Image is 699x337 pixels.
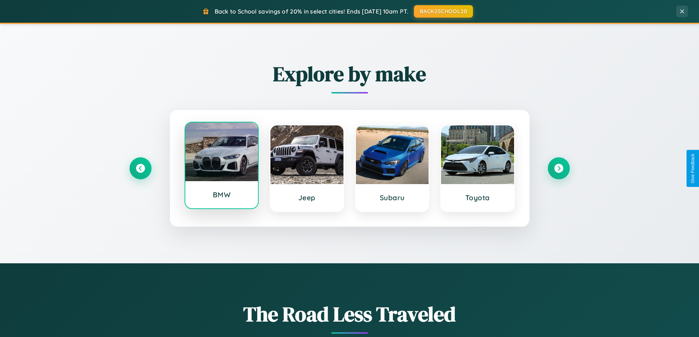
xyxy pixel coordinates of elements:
[130,60,570,88] h2: Explore by make
[448,193,507,202] h3: Toyota
[130,300,570,328] h1: The Road Less Traveled
[193,190,251,199] h3: BMW
[278,193,336,202] h3: Jeep
[363,193,422,202] h3: Subaru
[690,154,695,183] div: Give Feedback
[215,8,408,15] span: Back to School savings of 20% in select cities! Ends [DATE] 10am PT.
[414,5,473,18] button: BACK2SCHOOL20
